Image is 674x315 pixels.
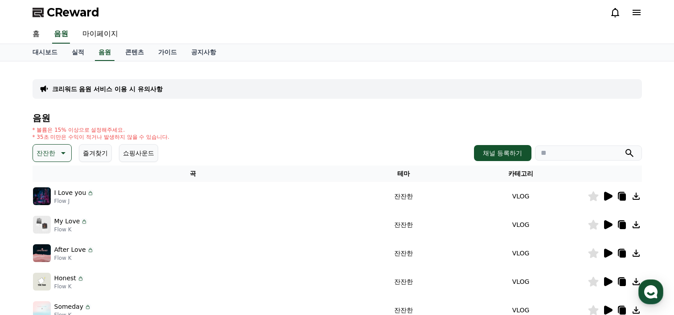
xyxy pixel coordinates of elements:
[52,85,163,93] a: 크리워드 음원 서비스 이용 시 유의사항
[33,5,99,20] a: CReward
[75,25,125,44] a: 마이페이지
[33,133,170,141] p: * 35초 미만은 수익이 적거나 발생하지 않을 수 있습니다.
[54,198,94,205] p: Flow J
[54,254,94,262] p: Flow K
[184,44,223,61] a: 공지사항
[151,44,184,61] a: 가이드
[454,166,588,182] th: 카테고리
[54,245,86,254] p: After Love
[47,5,99,20] span: CReward
[95,44,114,61] a: 음원
[79,144,112,162] button: 즐겨찾기
[54,226,88,233] p: Flow K
[119,144,158,162] button: 쇼핑사운드
[54,302,83,311] p: Someday
[65,44,91,61] a: 실적
[37,147,55,159] p: 잔잔한
[474,145,531,161] button: 채널 등록하기
[54,274,76,283] p: Honest
[454,267,588,296] td: VLOG
[33,166,353,182] th: 곡
[353,166,454,182] th: 테마
[33,244,51,262] img: music
[33,126,170,133] p: * 볼륨은 15% 이상으로 설정해주세요.
[118,44,151,61] a: 콘텐츠
[454,210,588,239] td: VLOG
[454,182,588,210] td: VLOG
[33,187,51,205] img: music
[353,182,454,210] td: 잔잔한
[25,44,65,61] a: 대시보드
[33,113,642,123] h4: 음원
[33,216,51,234] img: music
[54,283,84,290] p: Flow K
[52,25,70,44] a: 음원
[353,267,454,296] td: 잔잔한
[54,188,86,198] p: I Love you
[25,25,47,44] a: 홈
[454,239,588,267] td: VLOG
[33,273,51,291] img: music
[353,239,454,267] td: 잔잔한
[353,210,454,239] td: 잔잔한
[33,144,72,162] button: 잔잔한
[54,217,80,226] p: My Love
